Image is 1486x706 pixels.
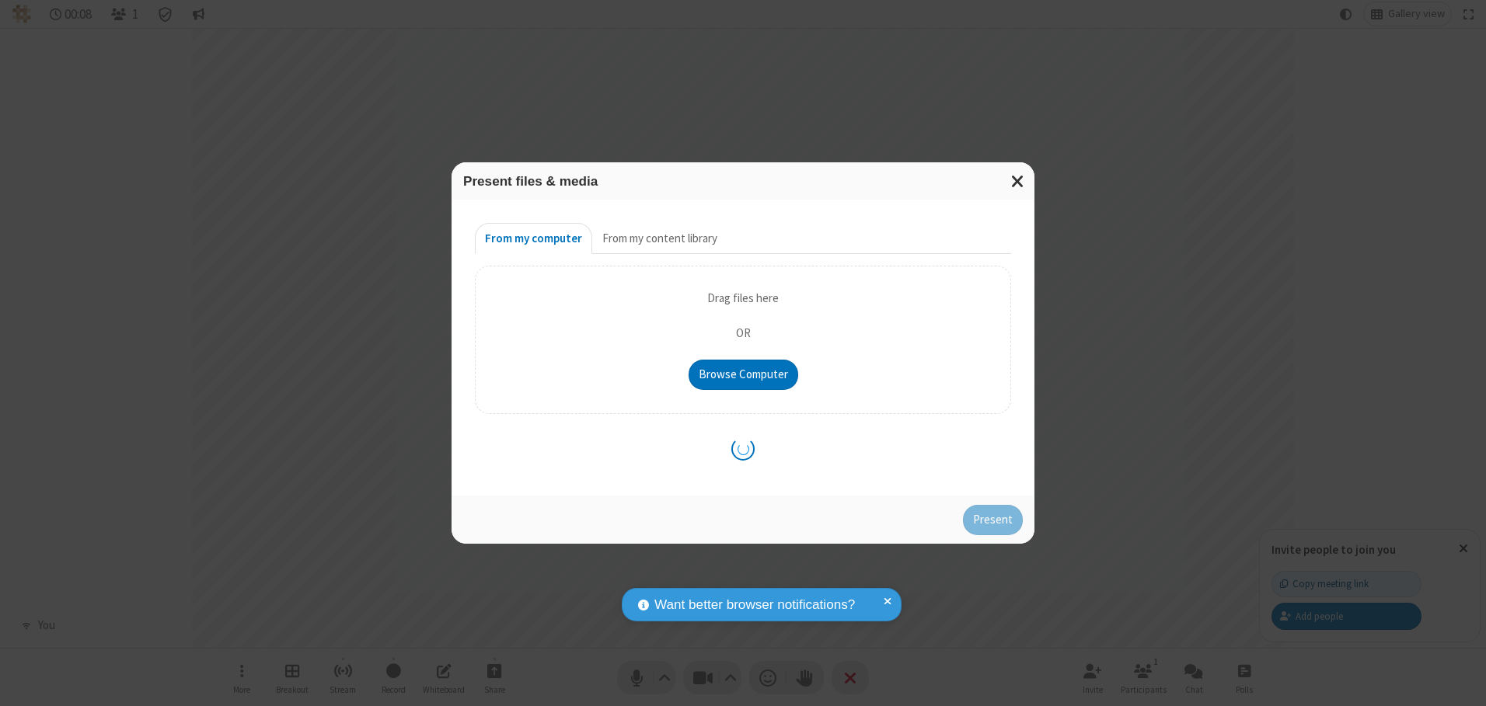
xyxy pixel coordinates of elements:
h3: Present files & media [463,174,1023,189]
button: Close modal [1002,162,1034,200]
button: Browse Computer [689,360,798,391]
button: From my content library [592,223,727,254]
div: Upload Background [475,266,1011,415]
span: Want better browser notifications? [654,595,855,615]
button: Present [963,505,1023,536]
button: From my computer [475,223,592,254]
